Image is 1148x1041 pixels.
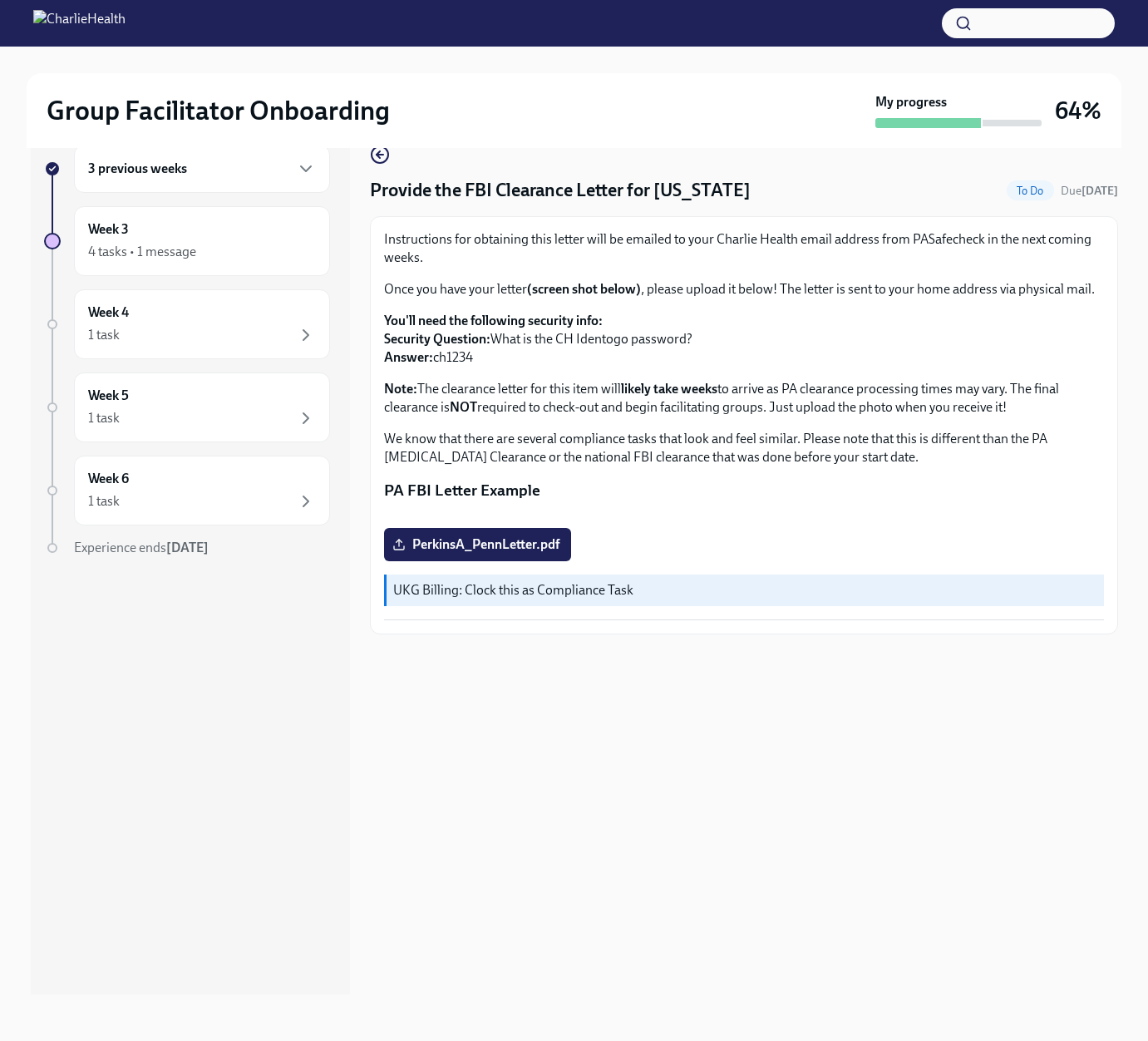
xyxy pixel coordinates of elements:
[384,480,1104,501] p: PA FBI Letter Example
[74,145,330,193] div: 3 previous weeks
[1081,184,1118,198] strong: [DATE]
[88,387,129,405] h6: Week 5
[621,381,717,397] strong: likely take weeks
[88,220,129,239] h6: Week 3
[527,281,641,297] strong: (screen shot below)
[384,230,1104,267] p: Instructions for obtaining this letter will be emailed to your Charlie Health email address from ...
[166,540,209,555] strong: [DATE]
[384,380,1104,417] p: The clearance letter for this item will to arrive as PA clearance processing times may vary. The ...
[44,456,330,525] a: Week 61 task
[384,430,1104,466] p: We know that there are several compliance tasks that look and feel similar. Please note that this...
[393,581,1097,599] p: UKG Billing: Clock this as Compliance Task
[370,178,751,203] h4: Provide the FBI Clearance Letter for [US_STATE]
[384,349,433,365] strong: Answer:
[396,536,559,553] span: PerkinsA_PennLetter.pdf
[384,312,1104,367] p: What is the CH Identogo password? ch1234
[1007,185,1054,197] span: To Do
[384,381,417,397] strong: Note:
[384,331,490,347] strong: Security Question:
[88,409,120,427] div: 1 task
[450,399,477,415] strong: NOT
[44,372,330,442] a: Week 51 task
[33,10,126,37] img: CharlieHealth
[1061,183,1118,199] span: October 8th, 2025 09:00
[88,492,120,511] div: 1 task
[74,540,209,555] span: Experience ends
[88,303,129,322] h6: Week 4
[875,93,947,111] strong: My progress
[384,313,603,328] strong: You'll need the following security info:
[44,289,330,359] a: Week 41 task
[88,243,196,261] div: 4 tasks • 1 message
[384,528,571,561] label: PerkinsA_PennLetter.pdf
[44,206,330,276] a: Week 34 tasks • 1 message
[88,470,129,488] h6: Week 6
[1061,184,1118,198] span: Due
[384,280,1104,298] p: Once you have your letter , please upload it below! The letter is sent to your home address via p...
[47,94,390,127] h2: Group Facilitator Onboarding
[1055,96,1101,126] h3: 64%
[88,326,120,344] div: 1 task
[88,160,187,178] h6: 3 previous weeks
